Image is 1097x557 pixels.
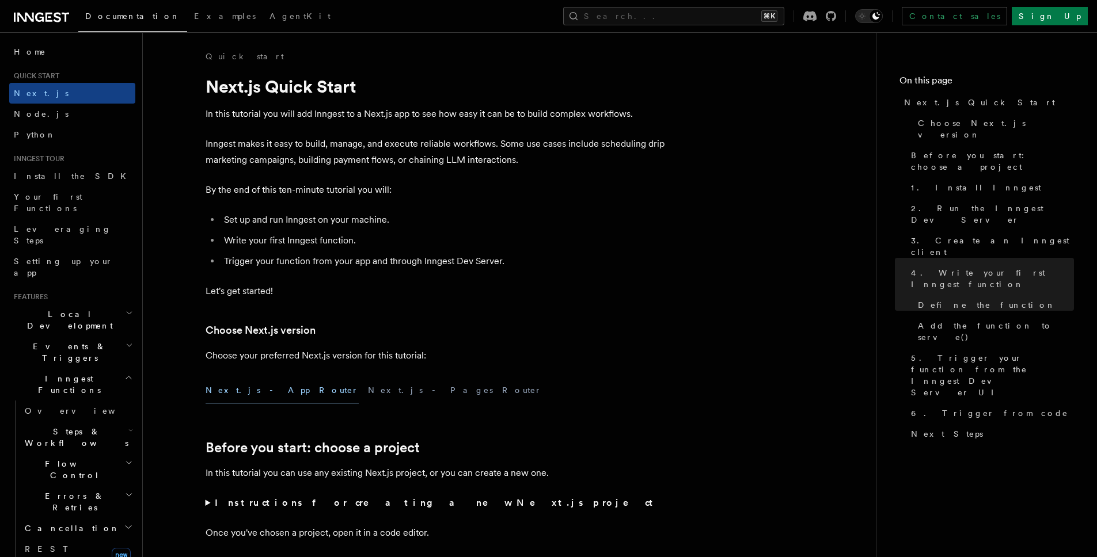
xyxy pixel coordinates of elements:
span: Node.js [14,109,69,119]
p: By the end of this ten-minute tutorial you will: [206,182,666,198]
a: Sign Up [1012,7,1088,25]
span: Install the SDK [14,171,133,181]
span: Documentation [85,12,180,21]
span: Add the function to serve() [918,320,1074,343]
a: 6. Trigger from code [906,403,1074,424]
span: Before you start: choose a project [911,150,1074,173]
a: 2. Run the Inngest Dev Server [906,198,1074,230]
button: Steps & Workflows [20,421,135,453]
span: 1. Install Inngest [911,182,1041,193]
span: Inngest Functions [9,373,124,396]
a: Add the function to serve() [913,315,1074,348]
span: Steps & Workflows [20,426,128,449]
a: Leveraging Steps [9,219,135,251]
a: Install the SDK [9,166,135,186]
span: Setting up your app [14,257,113,277]
p: Inngest makes it easy to build, manage, and execute reliable workflows. Some use cases include sc... [206,136,666,168]
span: Cancellation [20,522,120,534]
h4: On this page [899,74,1074,92]
a: Contact sales [902,7,1007,25]
span: 6. Trigger from code [911,407,1068,419]
button: Events & Triggers [9,336,135,368]
button: Flow Control [20,453,135,486]
a: AgentKit [263,3,337,31]
span: Python [14,130,56,139]
span: 2. Run the Inngest Dev Server [911,203,1074,226]
a: Overview [20,400,135,421]
button: Search...⌘K [563,7,784,25]
a: Before you start: choose a project [906,145,1074,177]
a: Documentation [78,3,187,32]
span: AgentKit [269,12,331,21]
a: Next.js [9,83,135,104]
a: Node.js [9,104,135,124]
a: Your first Functions [9,186,135,219]
span: Flow Control [20,458,125,481]
a: Quick start [206,51,284,62]
span: Next.js [14,89,69,98]
span: 3. Create an Inngest client [911,235,1074,258]
span: Choose Next.js version [918,117,1074,140]
a: Next Steps [906,424,1074,444]
p: Once you've chosen a project, open it in a code editor. [206,525,666,541]
li: Trigger your function from your app and through Inngest Dev Server. [221,253,666,269]
span: Events & Triggers [9,341,126,364]
span: Home [14,46,46,58]
strong: Instructions for creating a new Next.js project [215,497,658,508]
kbd: ⌘K [761,10,777,22]
summary: Instructions for creating a new Next.js project [206,495,666,511]
button: Cancellation [20,518,135,539]
a: 4. Write your first Inngest function [906,262,1074,295]
p: Choose your preferred Next.js version for this tutorial: [206,348,666,364]
span: Your first Functions [14,192,82,213]
a: 1. Install Inngest [906,177,1074,198]
button: Next.js - App Router [206,377,359,403]
button: Inngest Functions [9,368,135,400]
span: Local Development [9,308,126,331]
span: Inngest tour [9,154,64,163]
span: Define the function [918,299,1056,311]
span: Overview [25,406,143,415]
span: Quick start [9,71,59,81]
a: Define the function [913,295,1074,315]
a: Home [9,41,135,62]
button: Errors & Retries [20,486,135,518]
a: Examples [187,3,263,31]
button: Toggle dark mode [855,9,883,23]
span: Examples [194,12,256,21]
li: Write your first Inngest function. [221,232,666,249]
a: Before you start: choose a project [206,440,420,456]
span: Next.js Quick Start [904,97,1055,108]
a: Setting up your app [9,251,135,283]
h1: Next.js Quick Start [206,76,666,97]
a: 5. Trigger your function from the Inngest Dev Server UI [906,348,1074,403]
p: Let's get started! [206,283,666,299]
a: Choose Next.js version [206,322,316,338]
li: Set up and run Inngest on your machine. [221,212,666,228]
span: 4. Write your first Inngest function [911,267,1074,290]
span: 5. Trigger your function from the Inngest Dev Server UI [911,352,1074,398]
a: Python [9,124,135,145]
a: 3. Create an Inngest client [906,230,1074,262]
span: Errors & Retries [20,490,125,513]
a: Next.js Quick Start [899,92,1074,113]
button: Next.js - Pages Router [368,377,542,403]
span: Leveraging Steps [14,224,111,245]
span: Features [9,292,48,302]
p: In this tutorial you can use any existing Next.js project, or you can create a new one. [206,465,666,481]
button: Local Development [9,304,135,336]
span: Next Steps [911,428,983,440]
a: Choose Next.js version [913,113,1074,145]
p: In this tutorial you will add Inngest to a Next.js app to see how easy it can be to build complex... [206,106,666,122]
